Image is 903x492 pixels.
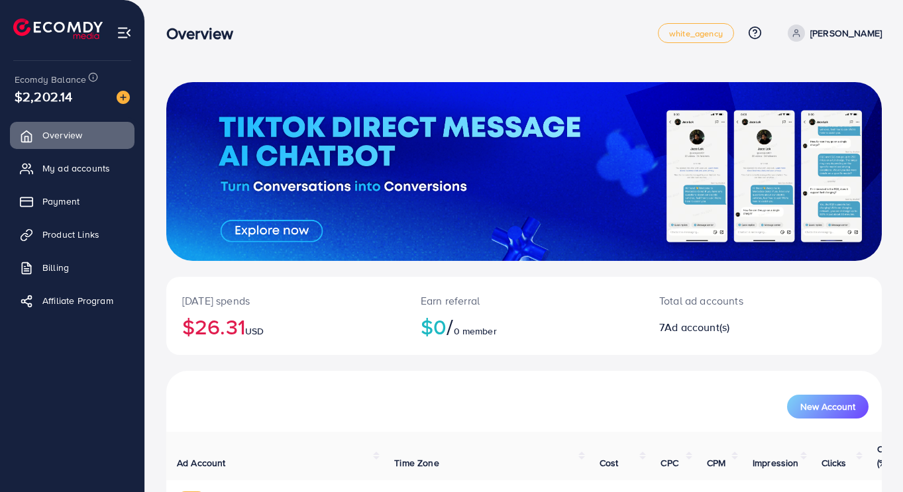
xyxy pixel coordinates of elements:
img: logo [13,19,103,39]
span: Payment [42,195,80,208]
span: 0 member [454,324,497,338]
span: $2,202.14 [15,87,72,106]
p: [DATE] spends [182,293,389,309]
span: Cost [600,456,619,469]
a: Billing [10,254,134,281]
img: menu [117,25,132,40]
p: [PERSON_NAME] [810,25,882,41]
span: Overview [42,128,82,142]
a: My ad accounts [10,155,134,181]
span: Product Links [42,228,99,241]
span: CPC [661,456,678,469]
span: Ad Account [177,456,226,469]
span: Billing [42,261,69,274]
span: Impression [753,456,799,469]
span: Ad account(s) [664,320,729,334]
iframe: Chat [847,432,893,482]
span: USD [245,324,264,338]
span: My ad accounts [42,162,110,175]
button: New Account [787,395,869,418]
span: Clicks [822,456,847,469]
h2: 7 [659,321,806,334]
span: / [447,311,453,342]
span: New Account [800,402,855,411]
p: Earn referral [421,293,627,309]
p: Total ad accounts [659,293,806,309]
h3: Overview [166,24,244,43]
a: white_agency [658,23,734,43]
a: Affiliate Program [10,287,134,314]
a: Payment [10,188,134,215]
span: CPM [707,456,725,469]
h2: $0 [421,314,627,339]
a: [PERSON_NAME] [782,25,882,42]
span: Ecomdy Balance [15,73,86,86]
img: image [117,91,130,104]
a: Overview [10,122,134,148]
span: Affiliate Program [42,294,113,307]
span: Time Zone [394,456,439,469]
h2: $26.31 [182,314,389,339]
a: Product Links [10,221,134,248]
span: white_agency [669,29,723,38]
